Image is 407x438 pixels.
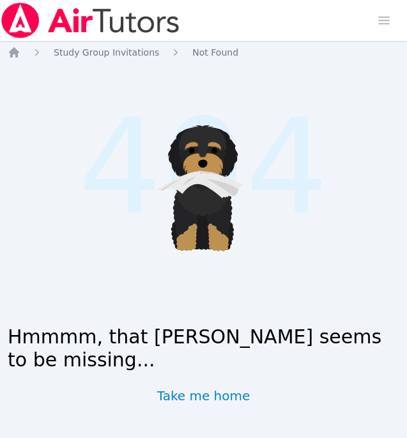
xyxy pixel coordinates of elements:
span: Not Found [192,47,238,58]
a: Study Group Invitations [54,46,159,59]
a: Not Found [192,46,238,59]
span: Study Group Invitations [54,47,159,58]
nav: Breadcrumb [8,46,399,59]
span: 404 [78,68,328,265]
h1: Hmmmm, that [PERSON_NAME] seems to be missing... [8,325,399,372]
a: Take me home [157,387,250,405]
